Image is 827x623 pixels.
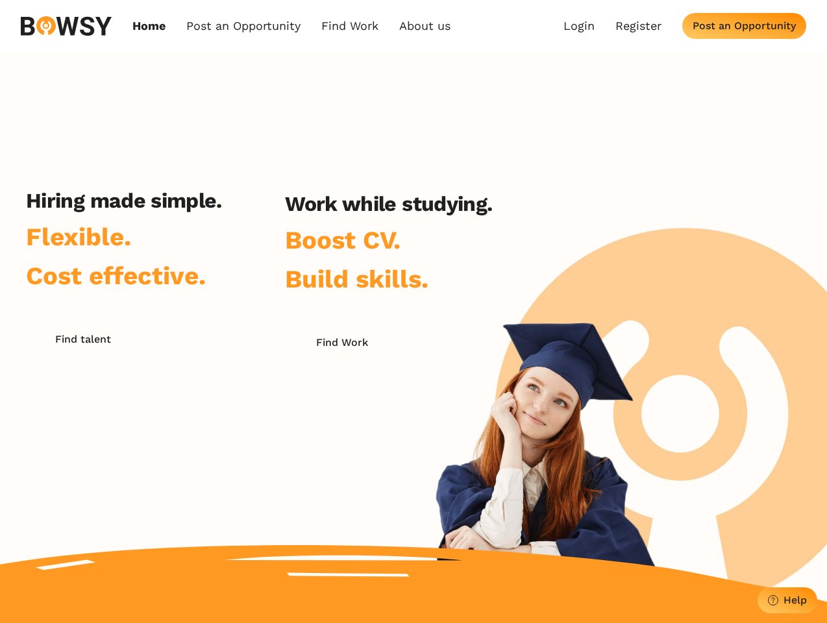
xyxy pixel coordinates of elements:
button: Find talent [26,326,140,352]
div: Find talent [55,333,111,345]
div: Help [784,594,807,606]
span: Cost effective. [26,261,206,290]
a: Login [563,19,595,33]
a: Register [615,19,661,33]
a: Home [132,19,166,33]
span: Flexible. [26,222,131,251]
h2: Hiring made simple. [26,188,222,213]
button: Post an Opportunity [682,13,806,39]
button: Help [758,587,817,613]
div: Post an Opportunity [693,19,796,32]
img: svg%3e [21,16,112,36]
